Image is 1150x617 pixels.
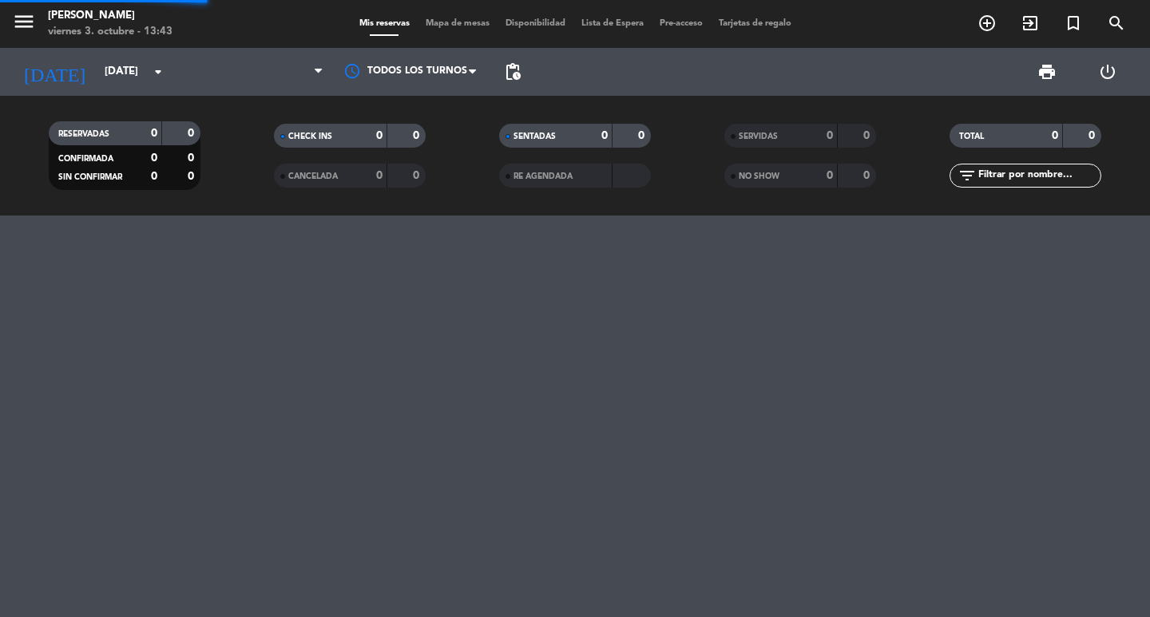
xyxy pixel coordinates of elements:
[1037,62,1057,81] span: print
[151,152,157,164] strong: 0
[959,132,984,140] span: TOTAL
[351,19,418,28] span: Mis reservas
[514,172,573,180] span: RE AGENDADA
[863,170,873,181] strong: 0
[58,130,109,138] span: RESERVADAS
[1098,62,1117,81] i: power_settings_new
[58,173,122,181] span: SIN CONFIRMAR
[413,130,422,141] strong: 0
[1077,48,1138,96] div: LOG OUT
[573,19,652,28] span: Lista de Espera
[288,132,332,140] span: CHECK INS
[151,171,157,182] strong: 0
[1052,130,1058,141] strong: 0
[601,130,608,141] strong: 0
[151,128,157,139] strong: 0
[48,24,172,40] div: viernes 3. octubre - 13:43
[652,19,711,28] span: Pre-acceso
[739,132,778,140] span: SERVIDAS
[1021,14,1040,33] i: exit_to_app
[503,62,522,81] span: pending_actions
[58,155,113,163] span: CONFIRMADA
[1107,14,1126,33] i: search
[739,172,779,180] span: NO SHOW
[1089,130,1098,141] strong: 0
[978,14,997,33] i: add_circle_outline
[376,170,383,181] strong: 0
[498,19,573,28] span: Disponibilidad
[827,170,833,181] strong: 0
[418,19,498,28] span: Mapa de mesas
[188,128,197,139] strong: 0
[1064,14,1083,33] i: turned_in_not
[711,19,799,28] span: Tarjetas de regalo
[863,130,873,141] strong: 0
[977,167,1100,184] input: Filtrar por nombre...
[48,8,172,24] div: [PERSON_NAME]
[12,10,36,39] button: menu
[827,130,833,141] strong: 0
[638,130,648,141] strong: 0
[188,171,197,182] strong: 0
[958,166,977,185] i: filter_list
[288,172,338,180] span: CANCELADA
[413,170,422,181] strong: 0
[149,62,168,81] i: arrow_drop_down
[12,10,36,34] i: menu
[376,130,383,141] strong: 0
[188,152,197,164] strong: 0
[12,54,97,89] i: [DATE]
[514,132,556,140] span: SENTADAS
